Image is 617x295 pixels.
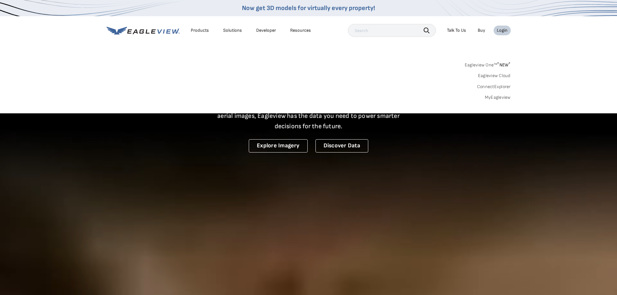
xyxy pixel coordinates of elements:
[242,4,375,12] a: Now get 3D models for virtually every property!
[465,60,511,68] a: Eagleview One™*NEW*
[497,28,508,33] div: Login
[478,28,485,33] a: Buy
[348,24,436,37] input: Search
[478,73,511,79] a: Eagleview Cloud
[256,28,276,33] a: Developer
[210,100,408,131] p: A new era starts here. Built on more than 3.5 billion high-resolution aerial images, Eagleview ha...
[290,28,311,33] div: Resources
[447,28,466,33] div: Talk To Us
[485,95,511,100] a: MyEagleview
[315,139,368,153] a: Discover Data
[223,28,242,33] div: Solutions
[477,84,511,90] a: ConnectExplorer
[191,28,209,33] div: Products
[249,139,308,153] a: Explore Imagery
[497,62,510,68] span: NEW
